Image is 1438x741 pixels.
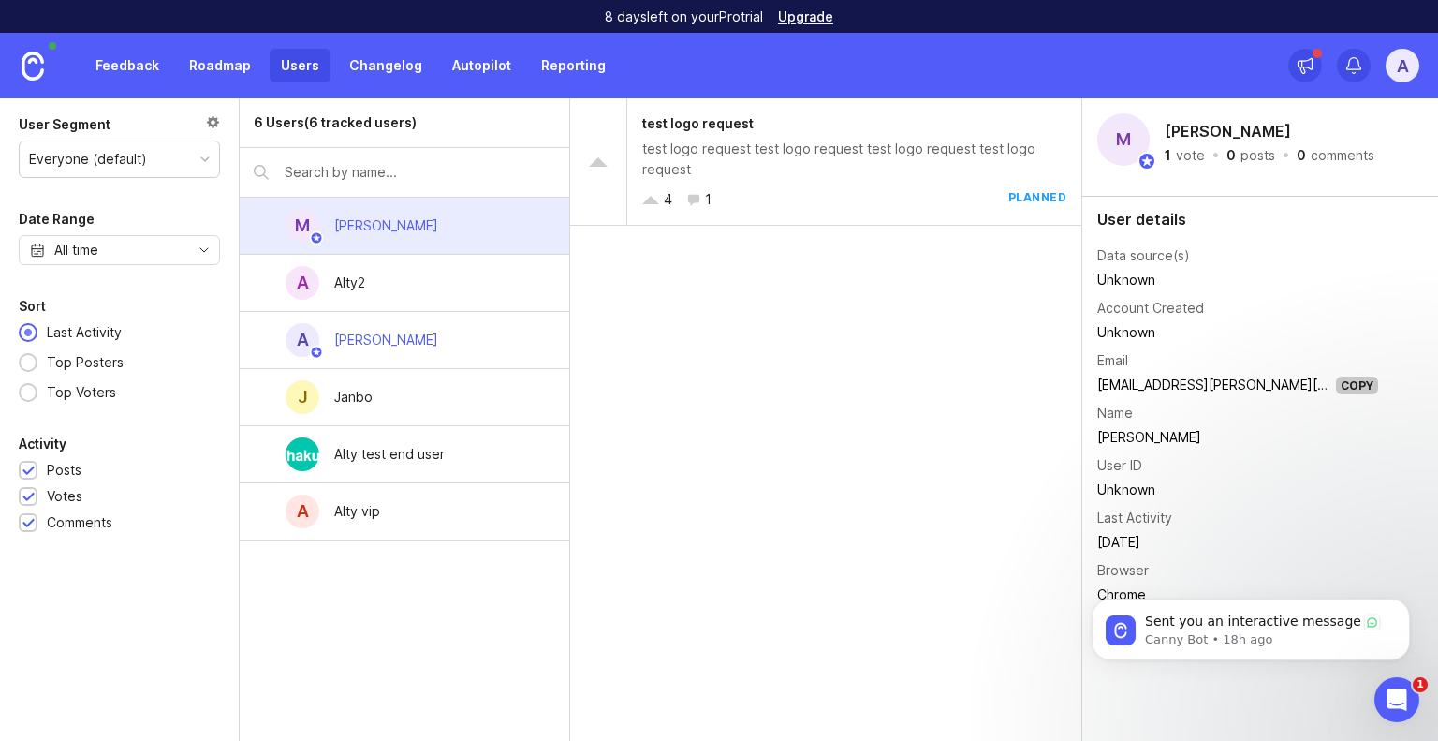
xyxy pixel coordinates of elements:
div: Sort [19,295,46,318]
svg: toggle icon [189,243,219,258]
iframe: Intercom live chat [1374,677,1419,722]
p: 8 days left on your Pro trial [605,7,763,26]
div: Top Posters [37,352,133,373]
div: Unknown [1097,480,1378,500]
div: Name [1097,403,1133,423]
div: 0 [1226,149,1236,162]
div: 0 [1297,149,1306,162]
div: test logo request test logo request test logo request test logo request [642,139,1066,180]
a: Users [270,49,330,82]
div: planned [1008,189,1067,210]
time: [DATE] [1097,534,1140,550]
div: Unknown [1097,322,1378,343]
div: Data source(s) [1097,245,1190,266]
div: · [1211,149,1221,162]
div: Email [1097,350,1128,371]
img: Alty test end user [275,437,330,471]
img: member badge [310,346,324,360]
div: vote [1176,149,1205,162]
td: Unknown [1097,268,1378,292]
div: User ID [1097,455,1142,476]
a: Reporting [530,49,617,82]
a: Roadmap [178,49,262,82]
a: Autopilot [441,49,522,82]
div: M [286,209,319,243]
div: · [1281,149,1291,162]
div: Date Range [19,208,95,230]
div: Last Activity [1097,508,1172,528]
h2: [PERSON_NAME] [1161,117,1295,145]
div: Last Activity [37,322,131,343]
a: test logo requesttest logo request test logo request test logo request test logo request41planned [570,98,1081,226]
div: Posts [47,460,81,481]
div: Activity [19,433,66,455]
div: A [286,266,319,300]
div: Alty test end user [334,444,445,465]
a: [EMAIL_ADDRESS][PERSON_NAME][DOMAIN_NAME] [1097,377,1416,393]
input: Search by name... [285,162,555,183]
div: Alty2 [334,273,365,293]
a: Upgrade [778,10,833,23]
div: Account Created [1097,298,1204,319]
div: Everyone (default) [29,149,147,170]
div: 6 Users (6 tracked users) [254,112,417,133]
div: posts [1240,149,1275,162]
div: All time [54,240,98,260]
div: [PERSON_NAME] [334,215,438,236]
div: User details [1097,212,1423,227]
span: 1 [1413,677,1428,692]
div: comments [1311,149,1374,162]
img: member badge [310,231,324,245]
div: 4 [664,189,672,210]
div: [PERSON_NAME] [334,330,438,350]
div: Janbo [334,387,373,408]
div: M [1097,113,1150,166]
iframe: Intercom notifications message [1064,559,1438,690]
td: [PERSON_NAME] [1097,425,1378,450]
button: A [1386,49,1419,82]
div: 1 [705,189,712,210]
a: Changelog [338,49,433,82]
div: J [286,380,319,414]
div: 1 [1165,149,1171,162]
div: A [286,495,319,528]
span: test logo request [642,115,754,131]
div: Alty vip [334,501,380,522]
div: Copy [1336,377,1378,394]
div: Comments [47,512,112,533]
div: Votes [47,486,82,507]
div: A [286,323,319,357]
div: User Segment [19,113,110,136]
img: Canny Home [22,52,44,81]
img: member badge [1137,152,1156,170]
div: Top Voters [37,382,125,403]
a: Feedback [84,49,170,82]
